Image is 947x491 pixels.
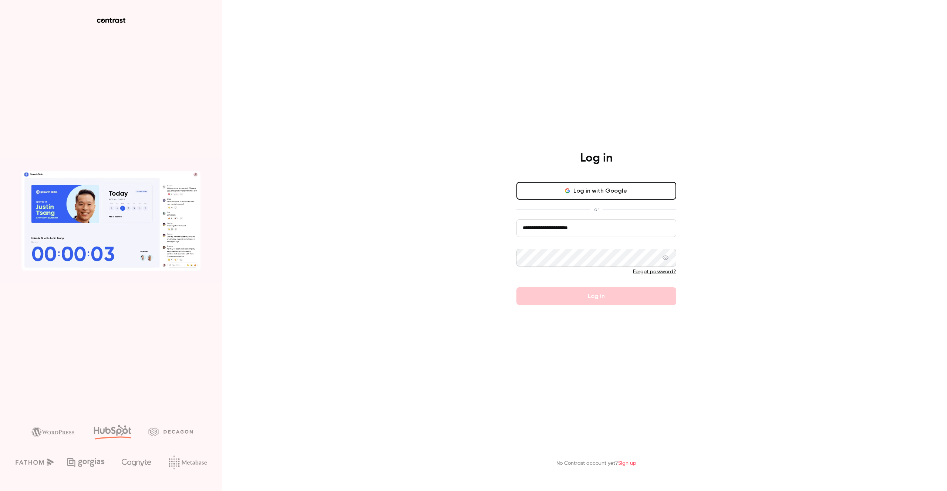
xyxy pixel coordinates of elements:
[580,151,613,166] h4: Log in
[556,460,636,467] p: No Contrast account yet?
[618,461,636,466] a: Sign up
[633,269,676,274] a: Forgot password?
[148,427,193,436] img: decagon
[516,182,676,200] button: Log in with Google
[590,206,603,213] span: or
